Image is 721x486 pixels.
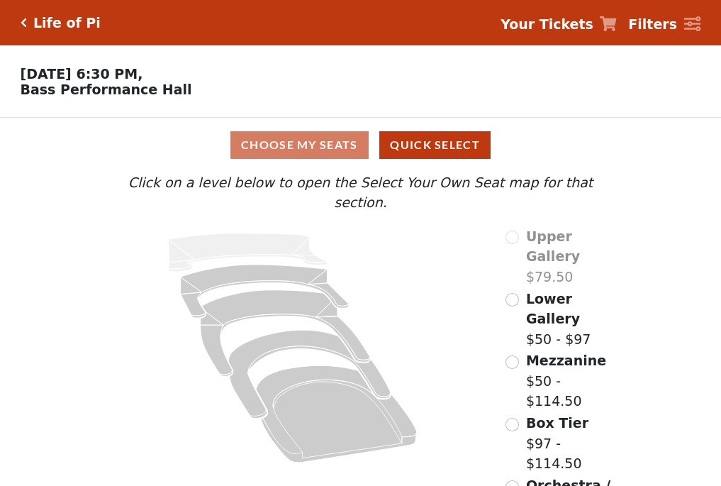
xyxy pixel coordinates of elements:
[501,16,593,32] strong: Your Tickets
[526,291,580,327] span: Lower Gallery
[169,233,328,272] path: Upper Gallery - Seats Available: 0
[628,16,677,32] strong: Filters
[526,228,580,265] span: Upper Gallery
[526,289,621,350] label: $50 - $97
[526,413,621,474] label: $97 - $114.50
[100,172,620,213] p: Click on a level below to open the Select Your Own Seat map for that section.
[628,14,700,35] a: Filters
[501,14,617,35] a: Your Tickets
[526,353,606,368] span: Mezzanine
[526,226,621,287] label: $79.50
[181,265,349,318] path: Lower Gallery - Seats Available: 113
[379,131,491,159] button: Quick Select
[526,350,621,412] label: $50 - $114.50
[526,415,588,431] span: Box Tier
[257,365,418,463] path: Orchestra / Parterre Circle - Seats Available: 13
[33,15,101,31] h5: Life of Pi
[21,18,27,28] a: Click here to go back to filters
